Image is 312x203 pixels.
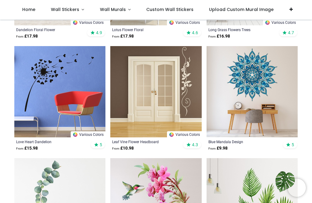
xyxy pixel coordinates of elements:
a: Various Colors [167,19,202,25]
span: From [112,147,119,150]
span: 4.3 [192,142,198,147]
img: Color Wheel [169,132,174,137]
a: Various Colors [71,19,105,25]
span: Wall Stickers [51,6,79,13]
a: Dandelion Floral Flower [16,27,86,32]
span: From [208,147,216,150]
span: 4.7 [288,30,294,35]
span: Upload Custom Mural Image [209,6,274,13]
span: 4.9 [96,30,102,35]
a: Various Colors [167,131,202,137]
iframe: Brevo live chat [288,179,306,197]
a: Lotus Flower Floral [112,27,182,32]
span: From [16,35,23,38]
img: Color Wheel [73,132,78,137]
img: Blue Mandala Design Wall Sticker [207,46,298,137]
span: From [112,35,119,38]
span: From [208,35,216,38]
span: From [16,147,23,150]
img: Leaf Vine Flower Headboard Wall Sticker [110,46,201,137]
strong: £ 10.98 [112,145,134,151]
a: Long Grass Flowers Trees [208,27,278,32]
img: Color Wheel [73,20,78,25]
a: Blue Mandala Design [208,139,278,144]
strong: £ 17.98 [16,33,38,39]
a: Various Colors [71,131,105,137]
span: Wall Murals [100,6,126,13]
strong: £ 9.98 [208,145,228,151]
strong: £ 17.98 [112,33,134,39]
span: 5 [292,142,294,147]
span: Home [22,6,35,13]
a: Various Colors [263,19,298,25]
span: Custom Wall Stickers [146,6,193,13]
strong: £ 16.98 [208,33,230,39]
img: Color Wheel [169,20,174,25]
img: Love Heart Dandelion Wall Sticker [14,46,105,137]
strong: £ 15.98 [16,145,38,151]
span: 5 [100,142,102,147]
a: Love Heart Dandelion [16,139,86,144]
img: Color Wheel [265,20,270,25]
span: 4.6 [192,30,198,35]
a: Leaf Vine Flower Headboard [112,139,182,144]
